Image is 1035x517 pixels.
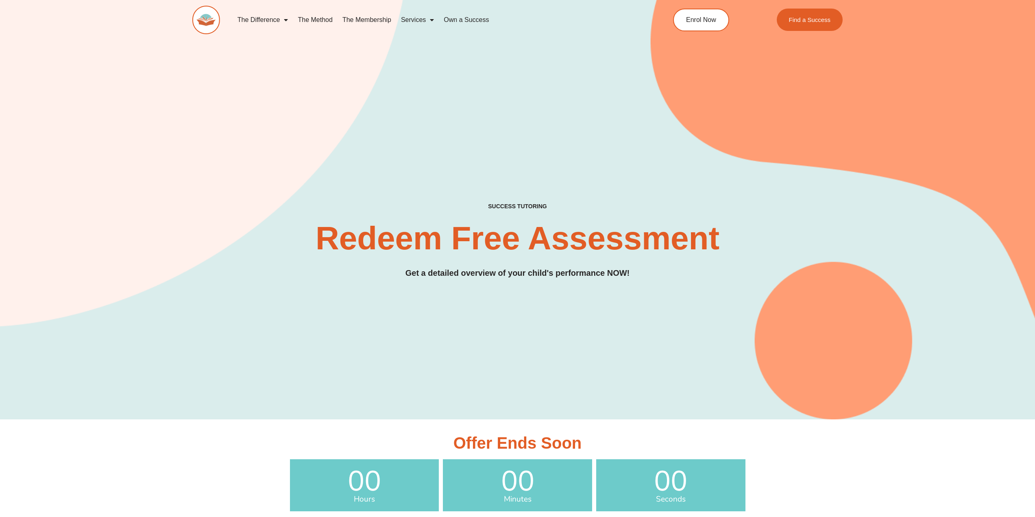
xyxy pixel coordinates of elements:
nav: Menu [233,11,636,29]
span: 00 [596,467,745,495]
span: Find a Success [789,17,831,23]
a: The Difference [233,11,293,29]
iframe: Chat Widget [900,425,1035,517]
a: The Method [293,11,337,29]
h4: SUCCESS TUTORING​ [421,203,614,210]
span: Hours [290,495,439,503]
a: Enrol Now [673,9,729,31]
a: Services [396,11,439,29]
span: Minutes [443,495,592,503]
a: The Membership [338,11,396,29]
h2: Redeem Free Assessment [192,222,843,255]
a: Find a Success [777,9,843,31]
span: Enrol Now [686,17,716,23]
a: Own a Success [439,11,494,29]
h3: Get a detailed overview of your child's performance NOW! [192,267,843,279]
h3: Offer Ends Soon [290,435,745,451]
span: Seconds [596,495,745,503]
span: 00 [443,467,592,495]
span: 00 [290,467,439,495]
